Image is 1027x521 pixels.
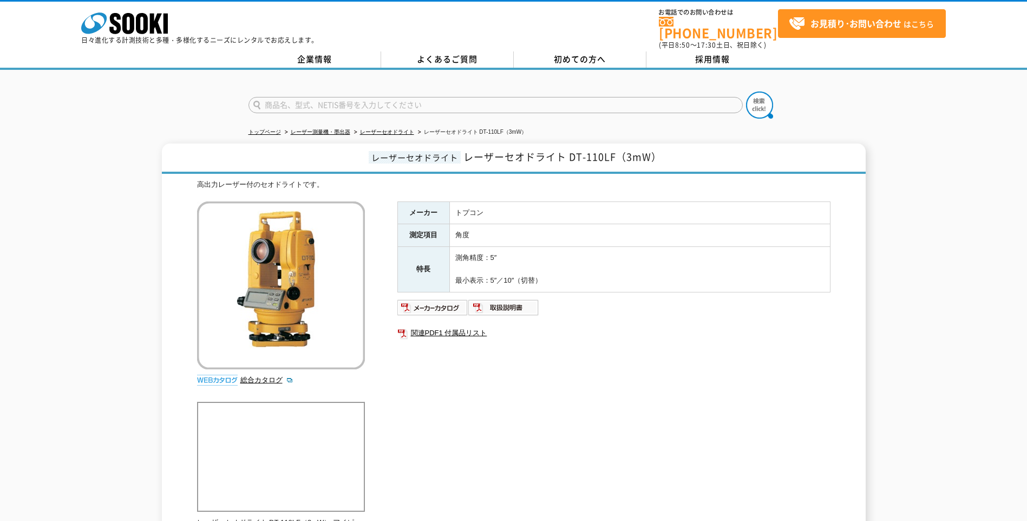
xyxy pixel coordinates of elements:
[248,129,281,135] a: トップページ
[810,17,901,30] strong: お見積り･お問い合わせ
[397,306,468,314] a: メーカーカタログ
[397,326,830,340] a: 関連PDF1 付属品リスト
[659,9,778,16] span: お電話でのお問い合わせは
[746,92,773,119] img: btn_search.png
[240,376,293,384] a: 総合カタログ
[397,224,449,247] th: 測定項目
[659,17,778,39] a: [PHONE_NUMBER]
[81,37,318,43] p: 日々進化する計測技術と多種・多様化するニーズにレンタルでお応えします。
[449,247,830,292] td: 測角精度：5″ 最小表示：5″／10″（切替）
[397,299,468,316] img: メーカーカタログ
[416,127,527,138] li: レーザーセオドライト DT-110LF（3mW）
[197,179,830,191] div: 高出力レーザー付のセオドライトです。
[197,375,238,386] img: webカタログ
[369,151,461,164] span: レーザーセオドライト
[463,149,662,164] span: レーザーセオドライト DT-110LF（3mW）
[468,306,539,314] a: 取扱説明書
[789,16,934,32] span: はこちら
[468,299,539,316] img: 取扱説明書
[397,247,449,292] th: 特長
[248,51,381,68] a: 企業情報
[675,40,690,50] span: 8:50
[197,201,365,369] img: レーザーセオドライト DT-110LF（3mW）
[449,224,830,247] td: 角度
[514,51,646,68] a: 初めての方へ
[449,201,830,224] td: トプコン
[646,51,779,68] a: 採用情報
[360,129,414,135] a: レーザーセオドライト
[291,129,350,135] a: レーザー測量機・墨出器
[248,97,743,113] input: 商品名、型式、NETIS番号を入力してください
[381,51,514,68] a: よくあるご質問
[397,201,449,224] th: メーカー
[697,40,716,50] span: 17:30
[778,9,946,38] a: お見積り･お問い合わせはこちら
[554,53,606,65] span: 初めての方へ
[659,40,766,50] span: (平日 ～ 土日、祝日除く)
